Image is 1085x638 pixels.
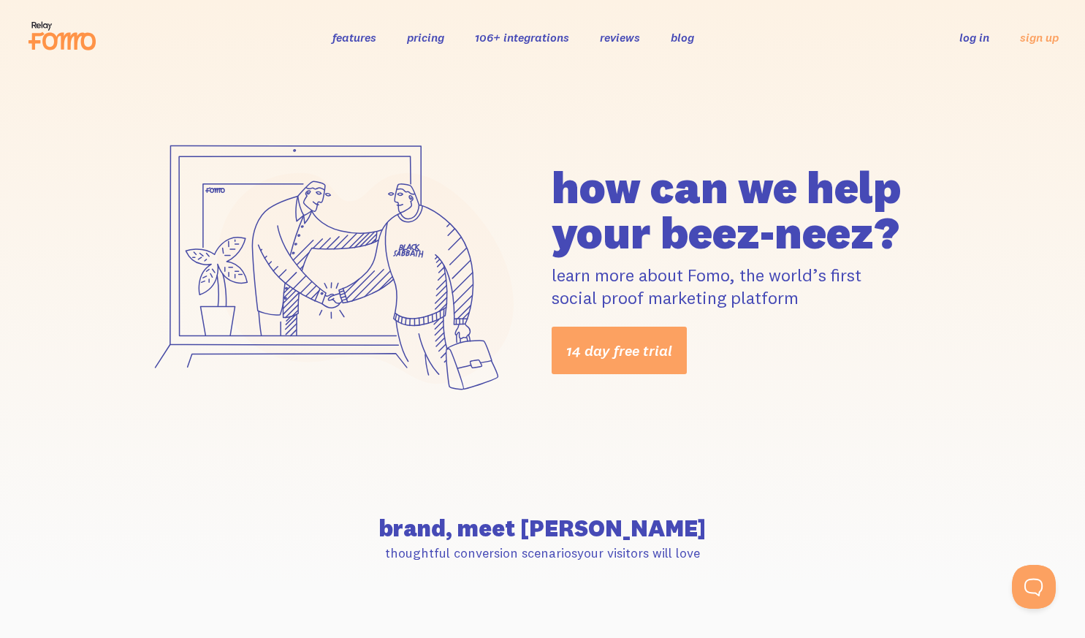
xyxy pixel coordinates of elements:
a: 14 day free trial [552,327,687,374]
a: reviews [600,30,640,45]
a: features [332,30,376,45]
a: pricing [407,30,444,45]
h1: how can we help your beez-neez? [552,164,951,255]
a: 106+ integrations [475,30,569,45]
a: log in [959,30,989,45]
p: thoughtful conversion scenarios your visitors will love [135,544,951,561]
iframe: Help Scout Beacon - Open [1012,565,1056,609]
a: sign up [1020,30,1059,45]
p: learn more about Fomo, the world’s first social proof marketing platform [552,264,951,309]
h2: brand, meet [PERSON_NAME] [135,517,951,540]
a: blog [671,30,694,45]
